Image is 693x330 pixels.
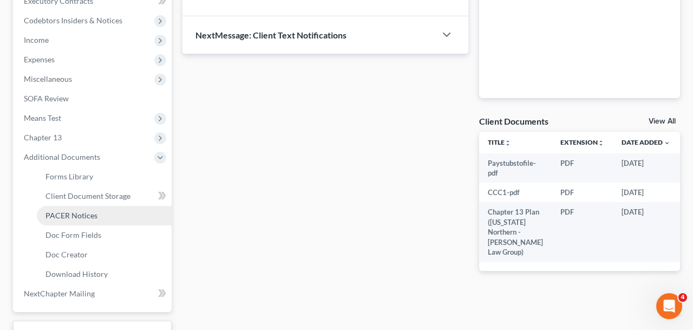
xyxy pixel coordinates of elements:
a: View All [649,118,676,125]
iframe: Intercom live chat [656,293,682,319]
td: CCC1-pdf [479,183,552,202]
a: Doc Creator [37,245,172,264]
a: Extensionunfold_more [560,138,604,146]
i: expand_more [664,140,670,146]
span: NextChapter Mailing [24,289,95,298]
span: Client Document Storage [45,191,130,200]
a: Download History [37,264,172,284]
td: [DATE] [613,153,679,183]
a: NextChapter Mailing [15,284,172,303]
a: Date Added expand_more [622,138,670,146]
a: SOFA Review [15,89,172,108]
span: Download History [45,269,108,279]
span: Doc Form Fields [45,230,101,240]
a: PACER Notices [37,206,172,225]
span: NextMessage: Client Text Notifications [195,30,346,40]
a: Client Document Storage [37,186,172,206]
td: [DATE] [613,183,679,202]
span: Additional Documents [24,152,100,161]
td: [DATE] [613,202,679,262]
span: Miscellaneous [24,74,72,83]
td: PDF [552,202,613,262]
span: PACER Notices [45,211,97,220]
span: Doc Creator [45,250,88,259]
i: unfold_more [505,140,511,146]
span: Chapter 13 [24,133,62,142]
td: Chapter 13 Plan ([US_STATE] Northern - [PERSON_NAME] Law Group) [479,202,552,262]
span: Codebtors Insiders & Notices [24,16,122,25]
td: PDF [552,183,613,202]
span: 4 [678,293,687,302]
a: Doc Form Fields [37,225,172,245]
span: Forms Library [45,172,93,181]
span: SOFA Review [24,94,69,103]
td: Paystubstofile-pdf [479,153,552,183]
a: Forms Library [37,167,172,186]
span: Income [24,35,49,44]
span: Means Test [24,113,61,122]
td: PDF [552,153,613,183]
a: Titleunfold_more [488,138,511,146]
span: Expenses [24,55,55,64]
div: Client Documents [479,115,548,127]
i: unfold_more [598,140,604,146]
